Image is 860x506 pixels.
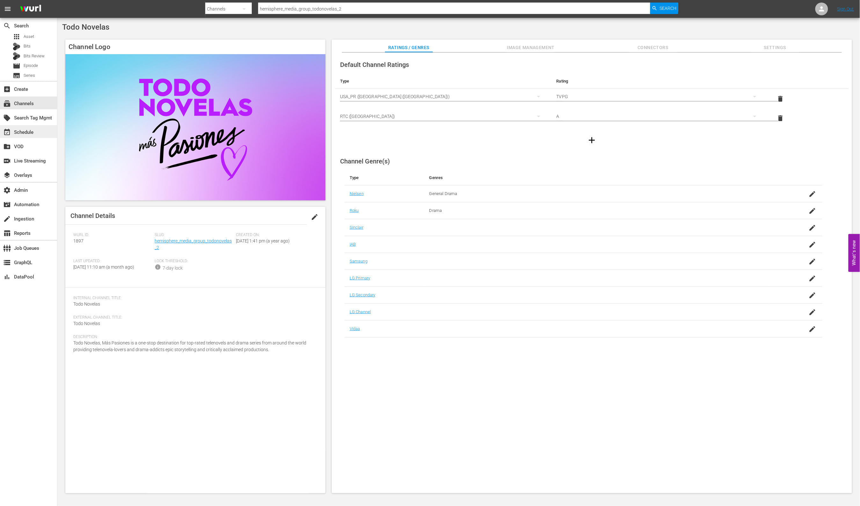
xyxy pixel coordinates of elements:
span: Lock Threshold: [155,259,233,264]
img: ans4CAIJ8jUAAAAAAAAAAAAAAAAAAAAAAAAgQb4GAAAAAAAAAAAAAAAAAAAAAAAAJMjXAAAAAAAAAAAAAAAAAAAAAAAAgAT5G... [15,2,46,17]
a: LG Secondary [350,293,375,297]
div: 7-day lock [163,265,183,271]
span: 1897 [73,238,84,243]
th: Type [335,74,551,89]
button: edit [307,209,322,225]
span: Image Management [507,44,555,52]
span: Channel Genre(s) [340,157,390,165]
span: delete [776,114,784,122]
span: Default Channel Ratings [340,61,409,69]
span: Last Updated: [73,259,151,264]
button: Search [650,3,678,14]
a: LG Channel [350,309,371,314]
a: Roku [350,208,359,213]
span: GraphQL [3,259,11,266]
span: Schedule [3,128,11,136]
span: Create [3,85,11,93]
span: Asset [24,33,34,40]
div: USA_PR ([GEOGRAPHIC_DATA] ([GEOGRAPHIC_DATA])) [340,88,546,105]
span: External Channel Title: [73,315,314,320]
span: edit [311,213,318,221]
span: Series [24,72,35,79]
span: Search [660,3,676,14]
span: Automation [3,201,11,208]
th: Type [345,170,424,185]
span: Reports [3,229,11,237]
span: Search Tag Mgmt [3,114,11,122]
span: Description: [73,335,314,340]
span: Ratings / Genres [385,44,433,52]
div: Bits Review [13,52,20,60]
span: Todo Novelas [73,321,100,326]
a: LG Primary [350,276,370,280]
a: Sign Out [837,6,854,11]
span: Settings [751,44,799,52]
a: Vidaa [350,326,360,331]
table: simple table [335,74,849,128]
a: Nielsen [350,191,364,196]
span: Created On: [236,233,314,238]
a: Samsung [350,259,368,264]
span: Asset [13,33,20,40]
span: menu [4,5,11,13]
button: delete [773,111,788,126]
span: Channel Details [70,212,115,220]
span: [DATE] 11:10 am (a month ago) [73,264,134,270]
span: info [155,264,161,270]
span: Slug: [155,233,233,238]
div: A [557,107,763,125]
span: [DATE] 1:41 pm (a year ago) [236,238,290,243]
span: Internal Channel Title: [73,296,314,301]
span: Bits Review [24,53,45,59]
span: Channels [3,100,11,107]
span: Episode [24,62,38,69]
div: TVPG [557,88,763,105]
span: Ingestion [3,215,11,223]
span: DataPool [3,273,11,281]
span: Todo Novelas [62,23,109,32]
h4: Channel Logo [65,40,325,54]
span: Wurl ID: [73,233,151,238]
span: Live Streaming [3,157,11,165]
span: Job Queues [3,244,11,252]
span: Episode [13,62,20,70]
span: Overlays [3,171,11,179]
a: Sinclair [350,225,363,230]
button: Open Feedback Widget [849,234,860,272]
span: Bits [24,43,31,49]
a: IAB [350,242,356,247]
span: Todo Novelas, Más Pasiones is a one-stop destination for top-rated telenovels and drama series fr... [73,340,306,352]
button: delete [773,91,788,106]
span: Connectors [629,44,677,52]
span: Series [13,72,20,79]
span: Todo Novelas [73,301,100,307]
span: Admin [3,186,11,194]
span: Search [3,22,11,30]
div: Bits [13,43,20,50]
span: delete [776,95,784,103]
img: Todo Novelas [65,54,325,200]
div: RTC ([GEOGRAPHIC_DATA]) [340,107,546,125]
span: VOD [3,143,11,150]
th: Rating [551,74,768,89]
th: Genres [424,170,769,185]
a: hemisphere_media_group_todonovelas_2 [155,238,232,250]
